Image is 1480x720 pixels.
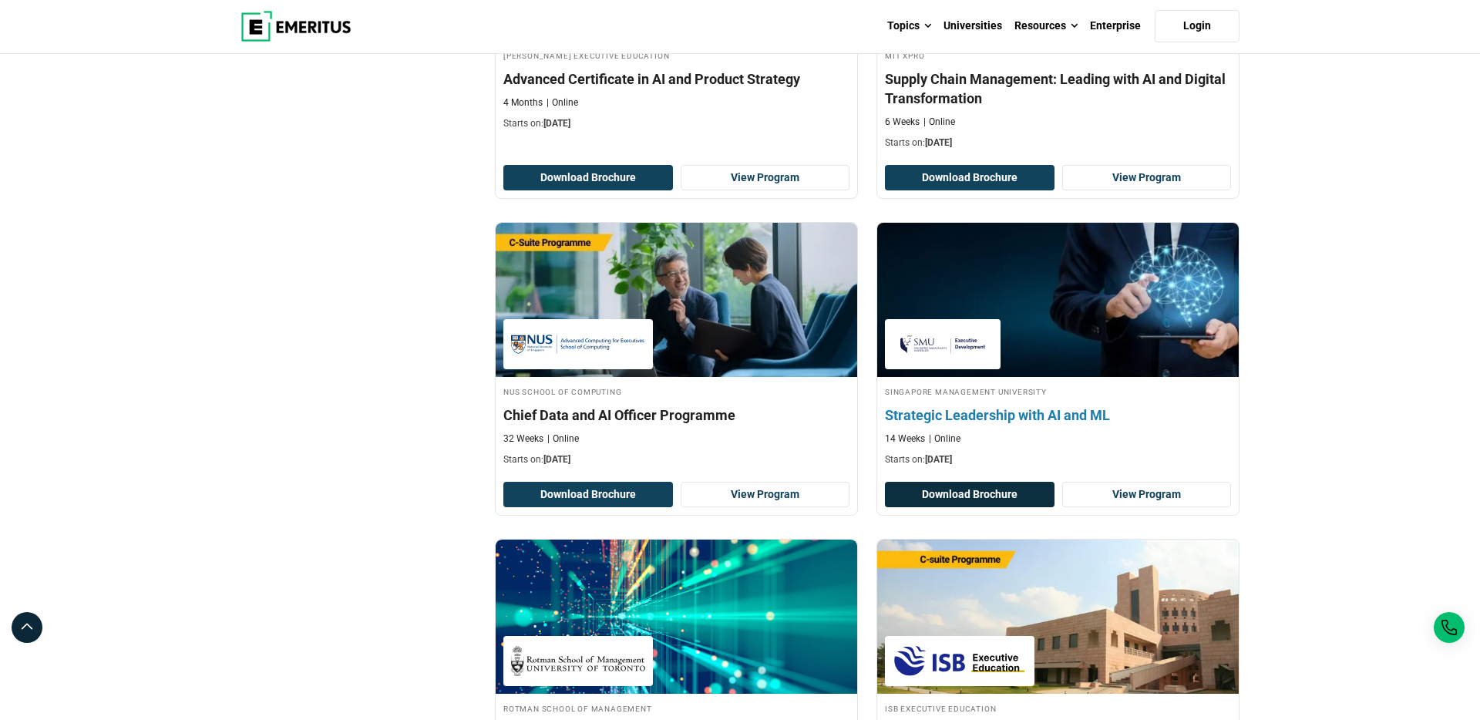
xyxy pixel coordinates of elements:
[503,453,849,466] p: Starts on:
[885,165,1054,191] button: Download Brochure
[877,223,1239,474] a: Leadership Course by Singapore Management University - September 30, 2025 Singapore Management Un...
[885,136,1231,150] p: Starts on:
[503,385,849,398] h4: NUS School of Computing
[929,432,960,446] p: Online
[503,432,543,446] p: 32 Weeks
[1062,482,1232,508] a: View Program
[681,482,850,508] a: View Program
[503,96,543,109] p: 4 Months
[511,327,645,362] img: NUS School of Computing
[503,701,849,715] h4: Rotman School of Management
[885,385,1231,398] h4: Singapore Management University
[885,701,1231,715] h4: ISB Executive Education
[496,223,857,377] img: Chief Data and AI Officer Programme | Online Technology Course
[496,540,857,694] img: Healthcare Analytics: AI, Big Data & Digital Transformation | Online Data Science and Analytics C...
[547,96,578,109] p: Online
[543,118,570,129] span: [DATE]
[885,405,1231,425] h4: Strategic Leadership with AI and ML
[923,116,955,129] p: Online
[885,482,1054,508] button: Download Brochure
[877,540,1239,694] img: Chief Digital and AI Officer Programme | Online Digital Marketing Course
[893,644,1027,678] img: ISB Executive Education
[885,453,1231,466] p: Starts on:
[893,327,993,362] img: Singapore Management University
[511,644,645,678] img: Rotman School of Management
[885,49,1231,62] h4: MIT xPRO
[885,432,925,446] p: 14 Weeks
[925,454,952,465] span: [DATE]
[496,223,857,474] a: Technology Course by NUS School of Computing - September 30, 2025 NUS School of Computing NUS Sch...
[503,117,849,130] p: Starts on:
[547,432,579,446] p: Online
[503,165,673,191] button: Download Brochure
[503,405,849,425] h4: Chief Data and AI Officer Programme
[1155,10,1239,42] a: Login
[503,49,849,62] h4: [PERSON_NAME] Executive Education
[925,137,952,148] span: [DATE]
[885,116,920,129] p: 6 Weeks
[885,69,1231,108] h4: Supply Chain Management: Leading with AI and Digital Transformation
[681,165,850,191] a: View Program
[503,69,849,89] h4: Advanced Certificate in AI and Product Strategy
[503,482,673,508] button: Download Brochure
[543,454,570,465] span: [DATE]
[859,215,1257,385] img: Strategic Leadership with AI and ML | Online Leadership Course
[1062,165,1232,191] a: View Program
